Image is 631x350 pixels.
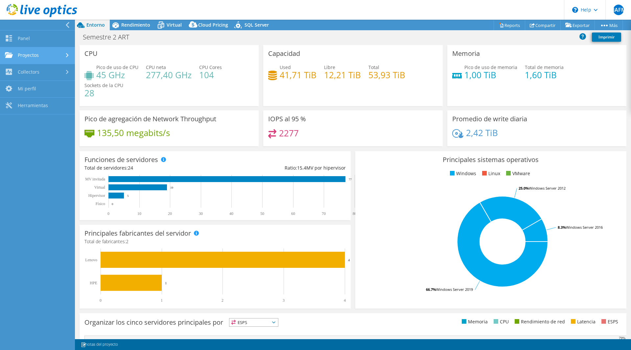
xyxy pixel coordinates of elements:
span: ESPS [229,318,278,326]
h3: Principales fabricantes del servidor [84,230,191,237]
li: ESPS [600,318,618,325]
h3: Funciones de servidores [84,156,158,163]
span: 2 [126,238,129,245]
span: 24 [128,165,133,171]
text: 79% [619,336,625,340]
text: 50 [260,211,264,216]
a: notas del proyecto [76,340,123,349]
span: Entorno [86,22,105,28]
a: Exportar [560,20,595,30]
span: CPU neta [146,64,166,70]
text: 2 [222,298,223,303]
h4: 41,71 TiB [280,71,316,79]
text: 0 [107,211,109,216]
h1: Semestre 2 ART [80,34,139,41]
span: Cloud Pricing [198,22,228,28]
tspan: Windows Server 2016 [566,225,603,230]
a: Imprimir [592,33,621,42]
text: 10 [137,211,141,216]
h4: 277,40 GHz [146,71,192,79]
div: Total de servidores: [84,164,215,172]
span: Pico de uso de memoria [464,64,517,70]
a: Más [595,20,623,30]
h4: 1,00 TiB [464,71,517,79]
text: 4 [348,258,350,262]
li: Linux [480,170,500,177]
text: 1 [161,298,163,303]
h4: 1,60 TiB [525,71,564,79]
h3: Promedio de write diaria [452,115,527,123]
h4: 45 GHz [96,71,138,79]
h4: 53,93 TiB [368,71,405,79]
text: Lenovo [85,258,97,262]
text: 77 [349,178,352,181]
text: 0 [112,202,113,206]
div: Ratio: MV por hipervisor [215,164,345,172]
text: 3 [283,298,285,303]
span: 15.4 [297,165,306,171]
span: Pico de uso de CPU [96,64,138,70]
text: 40 [229,211,233,216]
h3: Principales sistemas operativos [360,156,621,163]
tspan: Físico [96,201,105,206]
text: Hipervisor [88,193,105,198]
text: 60 [291,211,295,216]
li: Latencia [569,318,596,325]
span: Sockets de la CPU [84,82,123,88]
span: Virtual [167,22,182,28]
tspan: Windows Server 2019 [436,287,473,292]
h4: 135,50 megabits/s [97,129,170,136]
span: Libre [324,64,335,70]
text: 1 [165,281,167,285]
h4: Total de fabricantes: [84,238,346,245]
h3: CPU [84,50,98,57]
text: 70 [322,211,326,216]
text: HPE [90,281,97,285]
text: 19 [170,186,174,189]
li: Rendimiento de red [513,318,565,325]
li: VMware [504,170,530,177]
li: Memoria [460,318,488,325]
span: Total [368,64,379,70]
span: SQL Server [245,22,269,28]
a: Compartir [525,20,561,30]
h4: 2,42 TiB [466,129,498,136]
h4: 12,21 TiB [324,71,361,79]
li: CPU [492,318,509,325]
h3: Pico de agregación de Network Throughput [84,115,216,123]
span: Rendimiento [121,22,150,28]
text: 4 [344,298,346,303]
span: Used [280,64,291,70]
h4: 2277 [279,129,299,137]
a: Reports [494,20,525,30]
span: Total de memoria [525,64,564,70]
svg: \n [572,7,578,13]
text: 20 [168,211,172,216]
tspan: 66.7% [426,287,436,292]
h4: 28 [84,89,123,97]
text: MV invitada [85,177,105,181]
li: Windows [448,170,476,177]
h4: 104 [199,71,222,79]
tspan: Windows Server 2012 [529,186,566,191]
h3: Memoria [452,50,480,57]
text: 5 [127,194,129,198]
h3: Capacidad [268,50,300,57]
text: 0 [100,298,102,303]
text: Virtual [94,185,105,190]
span: HAFM [613,5,624,15]
tspan: 25.0% [519,186,529,191]
h3: IOPS al 95 % [268,115,306,123]
tspan: 8.3% [558,225,566,230]
text: 30 [199,211,203,216]
span: CPU Cores [199,64,222,70]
